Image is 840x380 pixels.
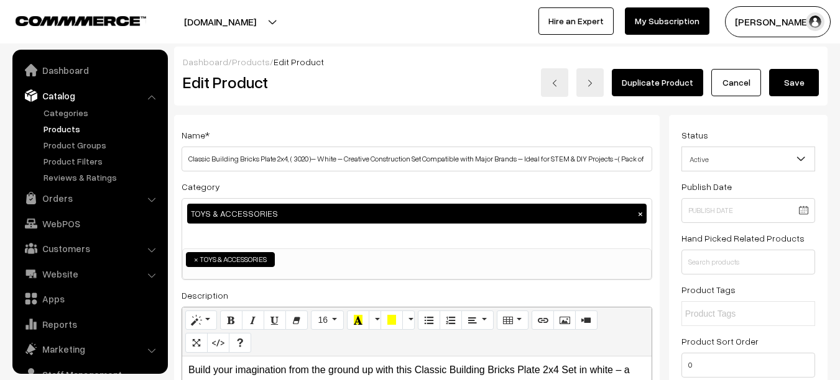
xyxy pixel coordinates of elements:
button: Unordered list (⌘+⇧+NUM7) [418,310,440,330]
span: 16 [318,315,328,325]
img: right-arrow.png [586,79,594,87]
span: Active [681,147,815,171]
button: Save [769,69,819,96]
a: Catalog [16,84,164,107]
button: More Color [369,310,381,330]
button: Video [575,310,598,330]
label: Description [182,289,228,302]
input: Publish Date [681,198,815,223]
span: Edit Product [274,57,324,67]
input: Name [182,147,652,171]
label: Status [681,129,708,142]
li: TOYS & ACCESSORIES [186,252,275,267]
button: Remove Font Style (⌘+\) [285,310,308,330]
a: Hire an Expert [538,7,614,35]
a: Cancel [711,69,761,96]
button: Background Color [381,310,403,330]
div: TOYS & ACCESSORIES [187,204,647,224]
label: Publish Date [681,180,732,193]
button: Underline (⌘+U) [264,310,286,330]
a: COMMMERCE [16,12,124,27]
button: Recent Color [347,310,369,330]
a: Duplicate Product [612,69,703,96]
button: Picture [553,310,576,330]
button: Paragraph [461,310,493,330]
a: Dashboard [16,59,164,81]
img: user [806,12,824,31]
button: [DOMAIN_NAME] [141,6,300,37]
button: Font Size [311,310,344,330]
label: Hand Picked Related Products [681,232,805,245]
a: My Subscription [625,7,709,35]
input: Product Tags [685,307,794,320]
a: Marketing [16,338,164,360]
a: Categories [40,106,164,119]
label: Product Sort Order [681,335,759,348]
a: Apps [16,287,164,310]
button: Style [185,310,217,330]
a: Product Filters [40,155,164,168]
button: Ordered list (⌘+⇧+NUM8) [440,310,462,330]
input: Enter Number [681,353,815,378]
a: Customers [16,237,164,260]
button: [PERSON_NAME] [725,6,831,37]
h2: Edit Product [183,73,437,92]
button: Link (⌘+K) [532,310,554,330]
a: Reviews & Ratings [40,171,164,184]
a: Reports [16,313,164,335]
a: Dashboard [183,57,228,67]
img: COMMMERCE [16,16,146,25]
label: Product Tags [681,283,736,296]
button: Italic (⌘+I) [242,310,264,330]
button: Table [497,310,528,330]
a: Products [232,57,270,67]
a: WebPOS [16,212,164,235]
button: Full Screen [185,333,208,353]
div: / / [183,55,819,68]
button: Help [229,333,251,353]
label: Category [182,180,220,193]
button: More Color [402,310,415,330]
button: Code View [207,333,229,353]
a: Orders [16,187,164,209]
a: Product Groups [40,138,164,152]
span: × [194,254,198,265]
input: Search products [681,250,815,274]
span: Active [682,148,815,170]
label: Name [182,129,210,142]
a: Products [40,122,164,135]
img: left-arrow.png [551,79,558,87]
a: Website [16,263,164,285]
button: × [635,208,646,219]
button: Bold (⌘+B) [220,310,242,330]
